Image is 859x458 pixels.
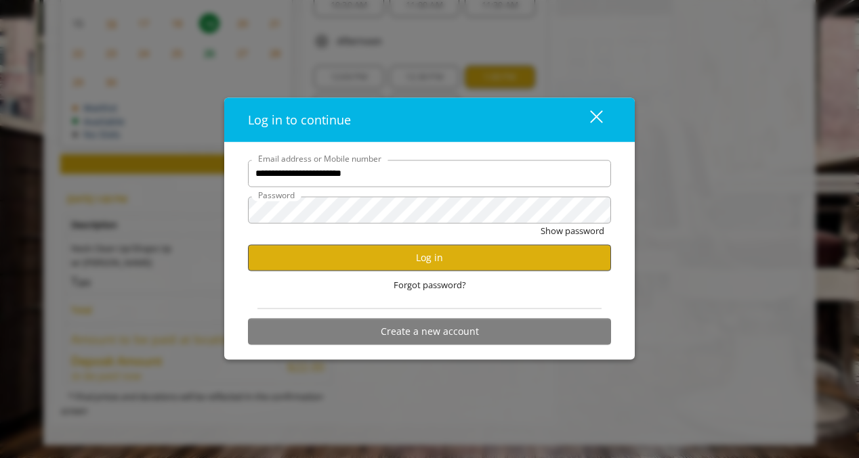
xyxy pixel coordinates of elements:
input: Email address or Mobile number [248,160,611,187]
span: Log in to continue [248,111,351,127]
button: close dialog [565,106,611,133]
button: Log in [248,244,611,271]
button: Show password [541,223,604,237]
input: Password [248,196,611,223]
label: Email address or Mobile number [251,152,388,164]
button: Create a new account [248,318,611,344]
label: Password [251,188,301,201]
div: close dialog [574,110,602,130]
span: Forgot password? [394,277,466,292]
